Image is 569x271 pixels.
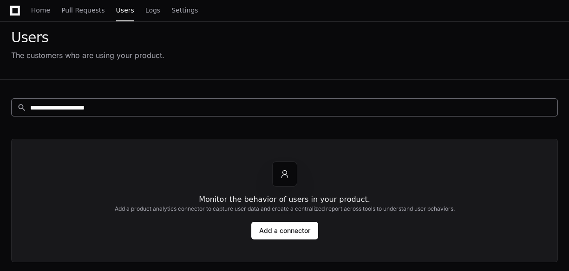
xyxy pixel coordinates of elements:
[17,103,26,112] mat-icon: search
[61,7,105,13] span: Pull Requests
[31,7,50,13] span: Home
[171,7,198,13] span: Settings
[11,50,164,61] div: The customers who are using your product.
[199,194,370,205] h1: Monitor the behavior of users in your product.
[116,7,134,13] span: Users
[145,7,160,13] span: Logs
[11,29,164,46] div: Users
[251,222,318,239] a: Add a connector
[115,205,455,213] h2: Add a product analytics connector to capture user data and create a centralized report across too...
